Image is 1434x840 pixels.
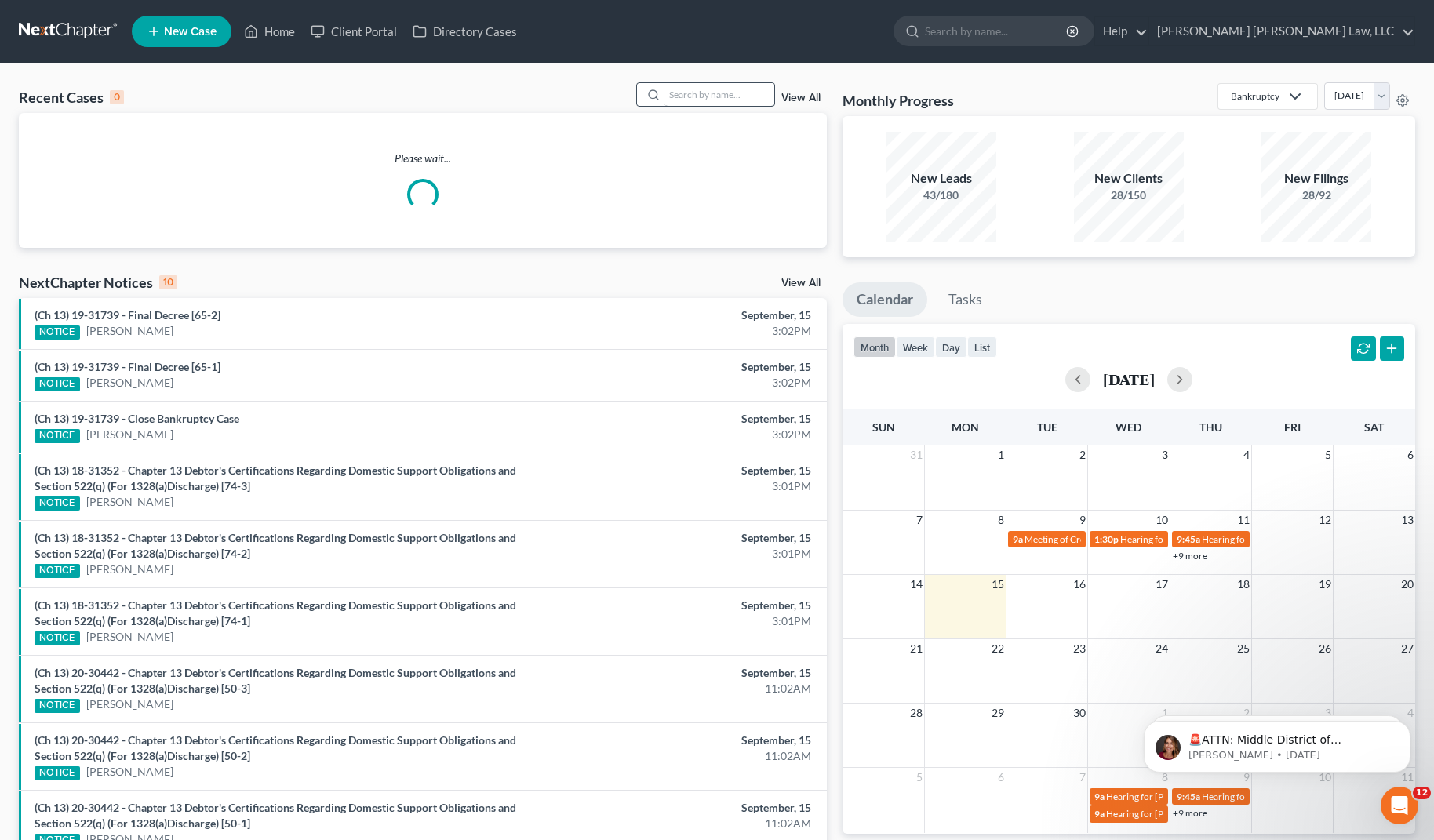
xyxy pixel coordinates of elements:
[562,598,811,613] div: September, 15
[1116,420,1141,434] span: Wed
[1317,575,1333,594] span: 19
[35,377,80,391] div: NOTICE
[1074,187,1184,203] div: 28/150
[1323,445,1333,464] span: 5
[1399,639,1415,658] span: 27
[19,88,124,107] div: Recent Cases
[35,360,220,373] a: (Ch 13) 19-31739 - Final Decree [65-1]
[1202,791,1324,802] span: Hearing for [PERSON_NAME]
[1072,704,1087,722] span: 30
[1406,445,1415,464] span: 6
[952,420,979,434] span: Mon
[664,83,774,106] input: Search by name...
[562,411,811,427] div: September, 15
[405,17,525,45] a: Directory Cases
[1261,169,1371,187] div: New Filings
[19,273,177,292] div: NextChapter Notices
[996,768,1006,787] span: 6
[303,17,405,45] a: Client Portal
[996,445,1006,464] span: 1
[1236,575,1251,594] span: 18
[562,733,811,748] div: September, 15
[886,187,996,203] div: 43/180
[562,530,811,546] div: September, 15
[1177,791,1200,802] span: 9:45a
[1074,169,1184,187] div: New Clients
[86,696,173,712] a: [PERSON_NAME]
[990,704,1006,722] span: 29
[562,463,811,478] div: September, 15
[562,359,811,375] div: September, 15
[562,800,811,816] div: September, 15
[1202,533,1407,545] span: Hearing for [PERSON_NAME] & [PERSON_NAME]
[562,323,811,339] div: 3:02PM
[925,16,1068,45] input: Search by name...
[86,427,173,442] a: [PERSON_NAME]
[1154,511,1170,529] span: 10
[562,427,811,442] div: 3:02PM
[35,412,239,425] a: (Ch 13) 19-31739 - Close Bankruptcy Case
[1094,808,1105,820] span: 9a
[1236,511,1251,529] span: 11
[236,17,303,45] a: Home
[562,748,811,764] div: 11:02AM
[1154,575,1170,594] span: 17
[908,575,924,594] span: 14
[35,496,80,511] div: NOTICE
[781,278,821,289] a: View All
[86,562,173,577] a: [PERSON_NAME]
[1261,187,1371,203] div: 28/92
[915,768,924,787] span: 5
[1413,787,1431,799] span: 12
[1173,550,1207,562] a: +9 more
[934,282,996,317] a: Tasks
[86,494,173,510] a: [PERSON_NAME]
[908,639,924,658] span: 21
[562,681,811,696] div: 11:02AM
[781,93,821,104] a: View All
[1095,17,1148,45] a: Help
[562,665,811,681] div: September, 15
[35,325,80,340] div: NOTICE
[35,666,516,695] a: (Ch 13) 20-30442 - Chapter 13 Debtor's Certifications Regarding Domestic Support Obligations and ...
[1149,17,1414,45] a: [PERSON_NAME] [PERSON_NAME] Law, LLC
[1106,791,1228,802] span: Hearing for [PERSON_NAME]
[1078,445,1087,464] span: 2
[1120,688,1434,798] iframe: Intercom notifications message
[35,733,516,762] a: (Ch 13) 20-30442 - Chapter 13 Debtor's Certifications Regarding Domestic Support Obligations and ...
[1106,808,1228,820] span: Hearing for [PERSON_NAME]
[1399,575,1415,594] span: 20
[1381,787,1418,824] iframe: Intercom live chat
[1317,511,1333,529] span: 12
[1173,807,1207,819] a: +9 more
[562,375,811,391] div: 3:02PM
[1037,420,1057,434] span: Tue
[996,511,1006,529] span: 8
[853,336,896,358] button: month
[843,282,927,317] a: Calendar
[86,375,173,391] a: [PERSON_NAME]
[1103,371,1155,387] h2: [DATE]
[1317,639,1333,658] span: 26
[1025,533,1199,545] span: Meeting of Creditors for [PERSON_NAME]
[872,420,895,434] span: Sun
[990,639,1006,658] span: 22
[1284,420,1301,434] span: Fri
[86,629,173,645] a: [PERSON_NAME]
[1154,639,1170,658] span: 24
[1072,575,1087,594] span: 16
[1160,445,1170,464] span: 3
[1078,768,1087,787] span: 7
[1236,639,1251,658] span: 25
[35,308,220,322] a: (Ch 13) 19-31739 - Final Decree [65-2]
[562,613,811,629] div: 3:01PM
[35,766,80,780] div: NOTICE
[562,307,811,323] div: September, 15
[1231,89,1279,103] div: Bankruptcy
[1094,791,1105,802] span: 9a
[86,323,173,339] a: [PERSON_NAME]
[1120,533,1243,545] span: Hearing for [PERSON_NAME]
